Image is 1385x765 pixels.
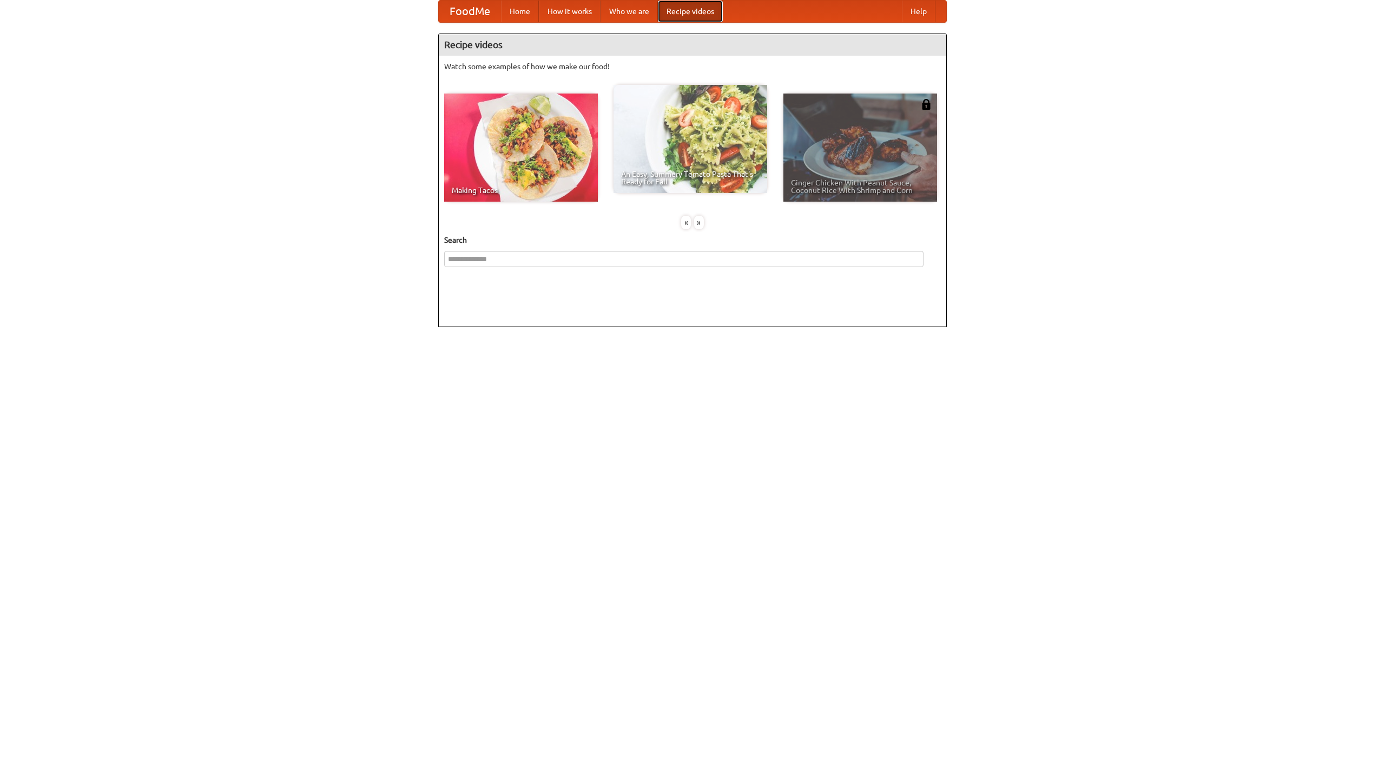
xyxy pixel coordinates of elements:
img: 483408.png [921,99,932,110]
a: Who we are [601,1,658,22]
a: Help [902,1,935,22]
a: FoodMe [439,1,501,22]
span: Making Tacos [452,187,590,194]
p: Watch some examples of how we make our food! [444,61,941,72]
h4: Recipe videos [439,34,946,56]
div: » [694,216,704,229]
a: An Easy, Summery Tomato Pasta That's Ready for Fall [614,85,767,193]
div: « [681,216,691,229]
h5: Search [444,235,941,245]
a: How it works [539,1,601,22]
span: An Easy, Summery Tomato Pasta That's Ready for Fall [621,170,760,185]
a: Making Tacos [444,94,598,202]
a: Recipe videos [658,1,723,22]
a: Home [501,1,539,22]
